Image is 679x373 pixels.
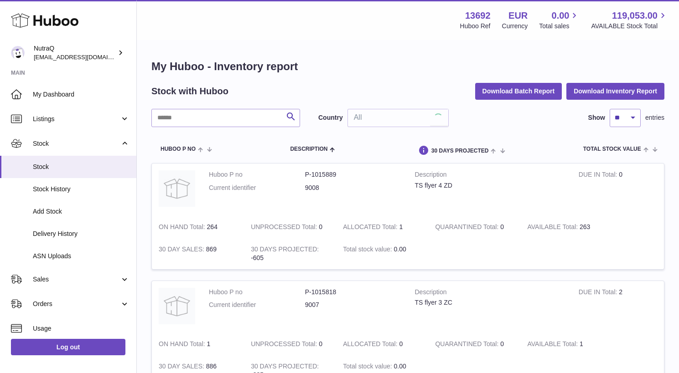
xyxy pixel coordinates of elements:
strong: 13692 [465,10,491,22]
strong: Description [415,170,565,181]
span: My Dashboard [33,90,130,99]
strong: UNPROCESSED Total [251,340,319,350]
dd: P-1015818 [305,288,401,296]
strong: ON HAND Total [159,223,207,233]
span: Stock History [33,185,130,194]
span: Huboo P no [161,146,196,152]
strong: ALLOCATED Total [343,340,399,350]
button: Download Inventory Report [566,83,664,99]
td: 263 [521,216,613,238]
strong: EUR [508,10,528,22]
strong: Total stock value [343,245,394,255]
span: Delivery History [33,230,130,238]
span: Usage [33,324,130,333]
strong: 30 DAYS PROJECTED [251,363,319,372]
button: Download Batch Report [475,83,562,99]
td: 264 [152,216,244,238]
div: TS flyer 4 ZD [415,181,565,190]
span: entries [645,113,664,122]
dd: 9007 [305,301,401,309]
dt: Huboo P no [209,288,305,296]
td: 1 [336,216,428,238]
dt: Huboo P no [209,170,305,179]
td: -605 [244,238,336,269]
label: Show [588,113,605,122]
strong: Description [415,288,565,299]
dd: 9008 [305,184,401,192]
span: Description [290,146,327,152]
td: 1 [521,333,613,355]
label: Country [318,113,343,122]
span: 0 [500,223,504,230]
td: 0 [244,216,336,238]
span: 30 DAYS PROJECTED [431,148,489,154]
td: 0 [336,333,428,355]
td: 869 [152,238,244,269]
h1: My Huboo - Inventory report [151,59,664,74]
span: Add Stock [33,207,130,216]
td: 0 [572,164,664,216]
span: Sales [33,275,120,284]
a: Log out [11,339,125,355]
span: Listings [33,115,120,123]
dt: Current identifier [209,301,305,309]
strong: DUE IN Total [579,288,619,298]
img: log@nutraq.com [11,46,25,60]
strong: 30 DAYS PROJECTED [251,245,319,255]
div: Currency [502,22,528,31]
span: Orders [33,300,120,308]
strong: Total stock value [343,363,394,372]
strong: AVAILABLE Total [528,223,580,233]
span: 0.00 [394,363,406,370]
strong: ON HAND Total [159,340,207,350]
strong: ALLOCATED Total [343,223,399,233]
td: 1 [152,333,244,355]
h2: Stock with Huboo [151,85,228,97]
img: product image [159,288,195,324]
span: 0.00 [552,10,570,22]
span: AVAILABLE Stock Total [591,22,668,31]
td: 2 [572,281,664,333]
a: 119,053.00 AVAILABLE Stock Total [591,10,668,31]
span: 0 [500,340,504,347]
div: Huboo Ref [460,22,491,31]
strong: QUARANTINED Total [435,223,500,233]
span: [EMAIL_ADDRESS][DOMAIN_NAME] [34,53,134,61]
a: 0.00 Total sales [539,10,580,31]
span: Stock [33,163,130,171]
span: 0.00 [394,245,406,253]
div: TS flyer 3 ZC [415,298,565,307]
td: 0 [244,333,336,355]
span: Total stock value [583,146,641,152]
dt: Current identifier [209,184,305,192]
strong: UNPROCESSED Total [251,223,319,233]
dd: P-1015889 [305,170,401,179]
div: NutraQ [34,44,116,61]
img: product image [159,170,195,207]
strong: AVAILABLE Total [528,340,580,350]
span: 119,053.00 [612,10,658,22]
strong: 30 DAY SALES [159,245,206,255]
span: ASN Uploads [33,252,130,261]
span: Total sales [539,22,580,31]
strong: DUE IN Total [579,171,619,180]
strong: 30 DAY SALES [159,363,206,372]
strong: QUARANTINED Total [435,340,500,350]
span: Stock [33,139,120,148]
